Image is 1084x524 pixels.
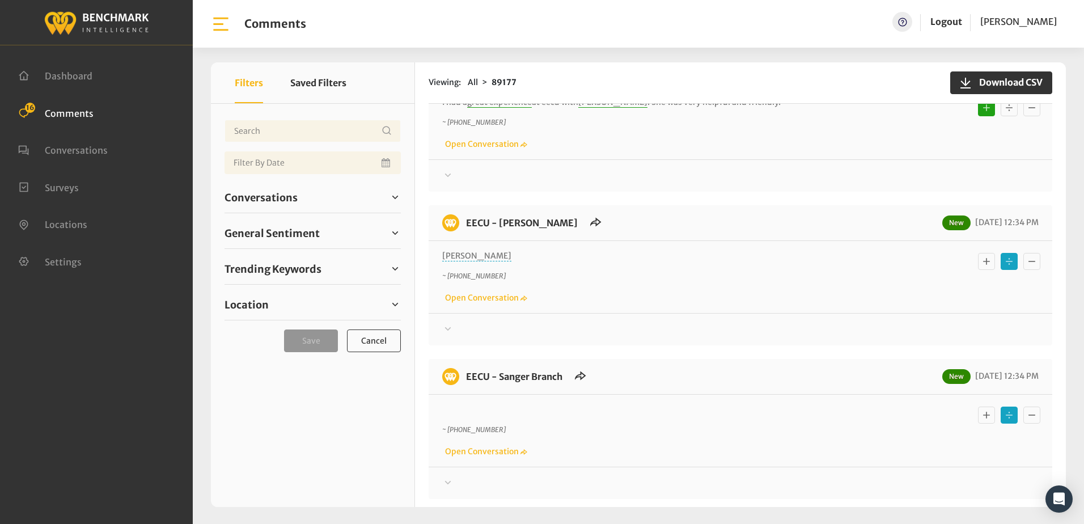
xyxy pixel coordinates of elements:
[225,296,401,313] a: Location
[975,404,1043,426] div: Basic example
[45,107,94,119] span: Comments
[972,371,1039,381] span: [DATE] 12:34 PM
[18,255,82,267] a: Settings
[225,190,298,205] span: Conversations
[225,151,401,174] input: Date range input field
[459,214,585,231] h6: EECU - Selma Branch
[442,139,527,149] a: Open Conversation
[442,272,506,280] i: ~ [PHONE_NUMBER]
[975,250,1043,273] div: Basic example
[1045,485,1073,513] div: Open Intercom Messenger
[442,293,527,303] a: Open Conversation
[45,70,92,82] span: Dashboard
[45,145,108,156] span: Conversations
[25,103,35,113] span: 16
[975,96,1043,119] div: Basic example
[379,151,394,174] button: Open Calendar
[45,219,87,230] span: Locations
[18,143,108,155] a: Conversations
[45,256,82,267] span: Settings
[466,371,562,382] a: EECU - Sanger Branch
[18,218,87,229] a: Locations
[972,75,1043,89] span: Download CSV
[459,368,569,385] h6: EECU - Sanger Branch
[442,425,506,434] i: ~ [PHONE_NUMBER]
[225,189,401,206] a: Conversations
[45,181,79,193] span: Surveys
[466,217,578,229] a: EECU - [PERSON_NAME]
[980,12,1057,32] a: [PERSON_NAME]
[950,71,1052,94] button: Download CSV
[442,251,511,261] span: [PERSON_NAME]
[930,16,962,27] a: Logout
[930,12,962,32] a: Logout
[225,260,401,277] a: Trending Keywords
[18,69,92,81] a: Dashboard
[18,181,79,192] a: Surveys
[18,107,94,118] a: Comments 16
[442,118,506,126] i: ~ [PHONE_NUMBER]
[578,97,647,108] span: [PERSON_NAME]
[972,217,1039,227] span: [DATE] 12:34 PM
[225,297,269,312] span: Location
[225,226,320,241] span: General Sentiment
[225,261,321,277] span: Trending Keywords
[235,62,263,103] button: Filters
[468,77,478,87] span: All
[980,16,1057,27] span: [PERSON_NAME]
[225,225,401,242] a: General Sentiment
[44,9,149,36] img: benchmark
[429,77,461,88] span: Viewing:
[442,368,459,385] img: benchmark
[347,329,401,352] button: Cancel
[942,369,971,384] span: New
[942,215,971,230] span: New
[211,14,231,34] img: bar
[290,62,346,103] button: Saved Filters
[442,446,527,457] a: Open Conversation
[244,17,306,31] h1: Comments
[442,214,459,231] img: benchmark
[225,120,401,142] input: Username
[467,97,532,108] span: great experience
[492,77,516,87] strong: 89177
